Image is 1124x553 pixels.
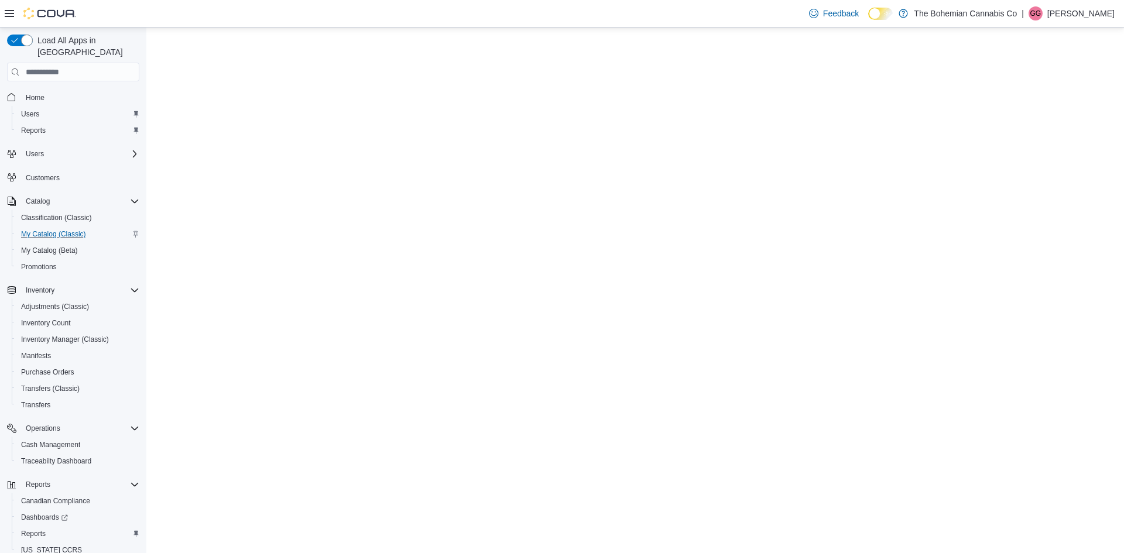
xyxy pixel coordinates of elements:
button: Promotions [12,259,144,275]
button: Inventory [2,282,144,298]
span: Promotions [21,262,57,272]
span: Reports [16,123,139,138]
span: Purchase Orders [21,367,74,377]
span: Transfers (Classic) [16,382,139,396]
span: Operations [21,421,139,435]
button: Users [21,147,49,161]
span: Users [26,149,44,159]
button: Inventory [21,283,59,297]
button: Operations [21,421,65,435]
button: Reports [21,478,55,492]
span: Transfers (Classic) [21,384,80,393]
span: Reports [21,126,46,135]
span: Cash Management [21,440,80,449]
button: Classification (Classic) [12,209,144,226]
button: Adjustments (Classic) [12,298,144,315]
input: Dark Mode [868,8,893,20]
a: Dashboards [16,510,73,524]
a: Transfers (Classic) [16,382,84,396]
span: My Catalog (Beta) [21,246,78,255]
span: Adjustments (Classic) [16,300,139,314]
button: Users [2,146,144,162]
button: Catalog [2,193,144,209]
button: Users [12,106,144,122]
span: Users [21,147,139,161]
span: Customers [21,170,139,185]
a: Dashboards [12,509,144,525]
a: Reports [16,527,50,541]
span: Inventory Manager (Classic) [16,332,139,346]
span: Operations [26,424,60,433]
a: Cash Management [16,438,85,452]
div: Givar Gilani [1029,6,1043,20]
span: Canadian Compliance [16,494,139,508]
span: Reports [21,478,139,492]
button: Canadian Compliance [12,493,144,509]
span: My Catalog (Classic) [16,227,139,241]
button: Inventory Count [12,315,144,331]
a: Manifests [16,349,56,363]
span: Cash Management [16,438,139,452]
a: Inventory Manager (Classic) [16,332,114,346]
button: Reports [12,122,144,139]
span: Dashboards [21,513,68,522]
a: My Catalog (Classic) [16,227,91,241]
span: Inventory Count [16,316,139,330]
a: Users [16,107,44,121]
a: Adjustments (Classic) [16,300,94,314]
span: My Catalog (Classic) [21,229,86,239]
button: My Catalog (Beta) [12,242,144,259]
button: Home [2,88,144,105]
button: Traceabilty Dashboard [12,453,144,469]
a: Promotions [16,260,61,274]
a: Customers [21,171,64,185]
span: Feedback [823,8,859,19]
span: Classification (Classic) [16,211,139,225]
a: Reports [16,123,50,138]
span: Reports [16,527,139,541]
span: Users [21,109,39,119]
button: Transfers (Classic) [12,380,144,397]
span: Load All Apps in [GEOGRAPHIC_DATA] [33,35,139,58]
span: Reports [21,529,46,538]
span: Transfers [16,398,139,412]
button: Catalog [21,194,54,208]
button: Reports [12,525,144,542]
p: | [1022,6,1024,20]
p: [PERSON_NAME] [1047,6,1115,20]
a: Feedback [804,2,863,25]
button: Cash Management [12,437,144,453]
a: Purchase Orders [16,365,79,379]
span: Traceabilty Dashboard [21,456,91,466]
a: Canadian Compliance [16,494,95,508]
button: Purchase Orders [12,364,144,380]
span: Purchase Orders [16,365,139,379]
button: My Catalog (Classic) [12,226,144,242]
span: Classification (Classic) [21,213,92,222]
a: Home [21,91,49,105]
button: Reports [2,476,144,493]
button: Manifests [12,348,144,364]
button: Transfers [12,397,144,413]
button: Operations [2,420,144,437]
span: Inventory Count [21,318,71,328]
span: Manifests [21,351,51,360]
button: Inventory Manager (Classic) [12,331,144,348]
img: Cova [23,8,76,19]
span: GG [1030,6,1041,20]
a: Traceabilty Dashboard [16,454,96,468]
span: Reports [26,480,50,489]
p: The Bohemian Cannabis Co [914,6,1017,20]
span: Home [26,93,44,102]
span: Inventory [21,283,139,297]
span: Traceabilty Dashboard [16,454,139,468]
span: My Catalog (Beta) [16,243,139,257]
span: Customers [26,173,60,183]
span: Catalog [26,197,50,206]
a: My Catalog (Beta) [16,243,83,257]
span: Inventory [26,286,54,295]
span: Transfers [21,400,50,410]
span: Home [21,90,139,104]
span: Inventory Manager (Classic) [21,335,109,344]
